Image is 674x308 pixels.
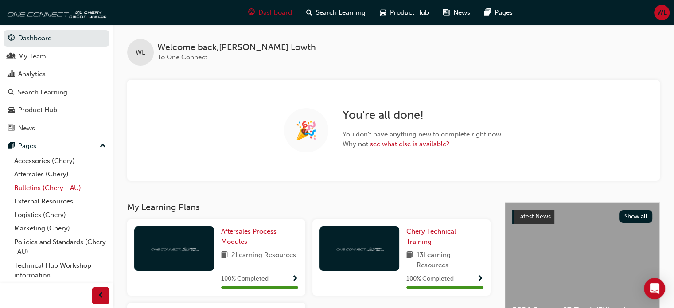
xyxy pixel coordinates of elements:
[258,8,292,18] span: Dashboard
[97,290,104,301] span: prev-icon
[11,195,109,208] a: External Resources
[4,28,109,138] button: DashboardMy TeamAnalyticsSearch LearningProduct HubNews
[512,210,652,224] a: Latest NewsShow all
[443,7,450,18] span: news-icon
[380,7,386,18] span: car-icon
[221,250,228,261] span: book-icon
[453,8,470,18] span: News
[8,53,15,61] span: people-icon
[644,278,665,299] div: Open Intercom Messenger
[11,235,109,259] a: Policies and Standards (Chery -AU)
[517,213,551,220] span: Latest News
[406,226,483,246] a: Chery Technical Training
[477,4,520,22] a: pages-iconPages
[4,4,106,21] img: oneconnect
[136,47,145,58] span: WL
[4,102,109,118] a: Product Hub
[484,7,491,18] span: pages-icon
[299,4,373,22] a: search-iconSearch Learning
[150,244,199,253] img: oneconnect
[4,84,109,101] a: Search Learning
[477,275,483,283] span: Show Progress
[18,69,46,79] div: Analytics
[8,89,14,97] span: search-icon
[295,125,317,136] span: 🎉
[221,274,269,284] span: 100 % Completed
[370,140,449,148] a: see what else is available?
[390,8,429,18] span: Product Hub
[241,4,299,22] a: guage-iconDashboard
[495,8,513,18] span: Pages
[11,259,109,282] a: Technical Hub Workshop information
[11,222,109,235] a: Marketing (Chery)
[654,5,670,20] button: WL
[8,35,15,43] span: guage-icon
[316,8,366,18] span: Search Learning
[18,141,36,151] div: Pages
[221,227,277,246] span: Aftersales Process Modules
[100,140,106,152] span: up-icon
[248,7,255,18] span: guage-icon
[8,70,15,78] span: chart-icon
[292,273,298,285] button: Show Progress
[4,138,109,154] button: Pages
[11,168,109,181] a: Aftersales (Chery)
[231,250,296,261] span: 2 Learning Resources
[157,53,207,61] span: To One Connect
[4,30,109,47] a: Dashboard
[335,244,384,253] img: oneconnect
[343,108,503,122] h2: You're all done!
[18,123,35,133] div: News
[406,274,454,284] span: 100 % Completed
[343,139,503,149] span: Why not
[18,87,67,97] div: Search Learning
[11,208,109,222] a: Logistics (Chery)
[406,250,413,270] span: book-icon
[477,273,483,285] button: Show Progress
[373,4,436,22] a: car-iconProduct Hub
[657,8,667,18] span: WL
[619,210,653,223] button: Show all
[18,51,46,62] div: My Team
[417,250,483,270] span: 13 Learning Resources
[157,43,316,53] span: Welcome back , [PERSON_NAME] Lowth
[4,48,109,65] a: My Team
[306,7,312,18] span: search-icon
[406,227,456,246] span: Chery Technical Training
[11,282,109,296] a: All Pages
[8,106,15,114] span: car-icon
[18,105,57,115] div: Product Hub
[343,129,503,140] span: You don't have anything new to complete right now.
[11,181,109,195] a: Bulletins (Chery - AU)
[4,66,109,82] a: Analytics
[292,275,298,283] span: Show Progress
[127,202,491,212] h3: My Learning Plans
[4,120,109,136] a: News
[8,125,15,133] span: news-icon
[11,154,109,168] a: Accessories (Chery)
[221,226,298,246] a: Aftersales Process Modules
[436,4,477,22] a: news-iconNews
[8,142,15,150] span: pages-icon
